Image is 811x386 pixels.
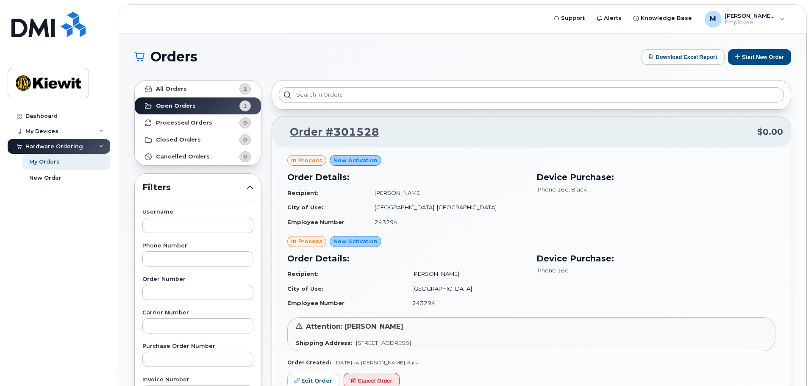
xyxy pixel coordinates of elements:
strong: Open Orders [156,103,196,109]
h3: Device Purchase: [536,171,775,183]
td: 243294 [367,215,526,230]
a: Processed Orders0 [135,114,261,131]
span: 1 [243,85,247,93]
a: Order #301528 [280,125,379,140]
h3: Device Purchase: [536,252,775,265]
strong: Order Created: [287,359,331,366]
strong: City of Use: [287,204,323,211]
strong: City of Use: [287,285,323,292]
span: Filters [142,181,247,194]
span: 0 [243,136,247,144]
span: [STREET_ADDRESS] [356,339,411,346]
span: iPhone 16e [536,186,569,193]
span: Attention: [PERSON_NAME] [306,322,403,330]
td: [GEOGRAPHIC_DATA] [405,281,526,296]
span: [DATE] by [PERSON_NAME].Park [334,359,418,366]
a: Cancelled Orders0 [135,148,261,165]
a: Closed Orders0 [135,131,261,148]
strong: Processed Orders [156,119,212,126]
span: 0 [243,119,247,127]
strong: Employee Number [287,219,344,225]
strong: Recipient: [287,270,319,277]
span: in process [291,237,322,245]
strong: Shipping Address: [296,339,353,346]
strong: Employee Number [287,300,344,306]
span: iPhone 16e [536,267,569,274]
label: Order Number [142,277,253,282]
label: Username [142,209,253,215]
a: Open Orders1 [135,97,261,114]
label: Phone Number [142,243,253,249]
span: 0 [243,153,247,161]
span: Orders [150,50,197,63]
td: [PERSON_NAME] [367,186,526,200]
td: 243294 [405,296,526,311]
td: [GEOGRAPHIC_DATA], [GEOGRAPHIC_DATA] [367,200,526,215]
button: Download Excel Report [642,49,725,65]
iframe: Messenger Launcher [774,349,805,380]
h3: Order Details: [287,252,526,265]
label: Invoice Number [142,377,253,383]
span: in process [291,156,322,164]
input: Search in orders [279,87,784,103]
span: New Activation [333,156,378,164]
button: Start New Order [728,49,791,65]
strong: Closed Orders [156,136,201,143]
a: All Orders1 [135,81,261,97]
span: $0.00 [757,126,783,138]
span: 1 [243,102,247,110]
strong: Cancelled Orders [156,153,210,160]
span: , Black [569,186,587,193]
h3: Order Details: [287,171,526,183]
strong: All Orders [156,86,187,92]
span: New Activation [333,237,378,245]
label: Carrier Number [142,310,253,316]
label: Purchase Order Number [142,344,253,349]
td: [PERSON_NAME] [405,267,526,281]
strong: Recipient: [287,189,319,196]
